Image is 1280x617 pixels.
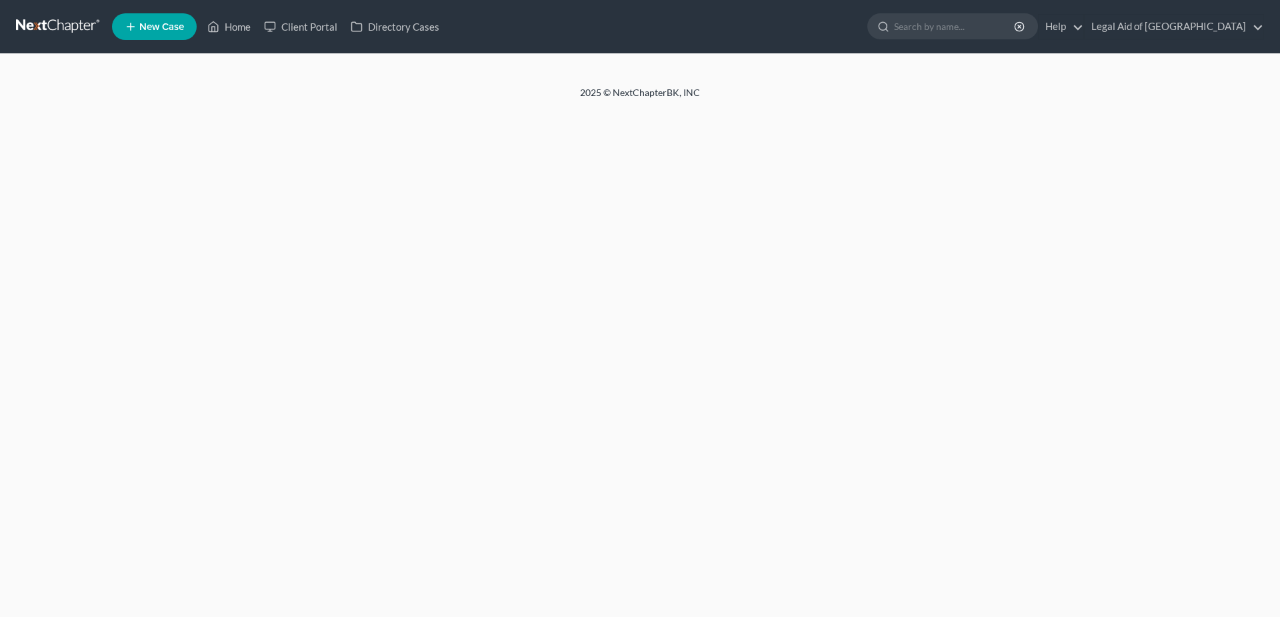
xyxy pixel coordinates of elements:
input: Search by name... [894,14,1016,39]
a: Legal Aid of [GEOGRAPHIC_DATA] [1085,15,1263,39]
a: Directory Cases [344,15,446,39]
span: New Case [139,22,184,32]
div: 2025 © NextChapterBK, INC [260,86,1020,110]
a: Help [1039,15,1083,39]
a: Client Portal [257,15,344,39]
a: Home [201,15,257,39]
